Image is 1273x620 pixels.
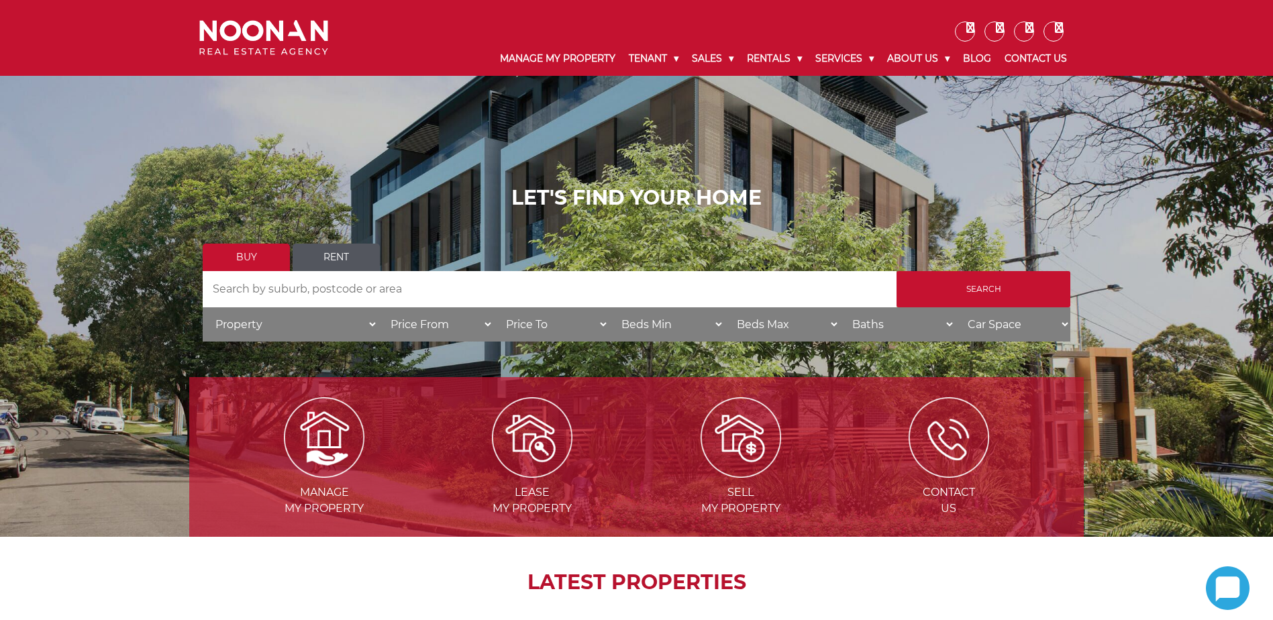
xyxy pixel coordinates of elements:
span: Sell my Property [638,484,844,517]
a: Sell my property Sellmy Property [638,430,844,515]
img: Manage my Property [284,397,364,478]
a: Tenant [622,42,685,76]
input: Search [897,271,1070,307]
a: Services [809,42,880,76]
a: ICONS ContactUs [846,430,1052,515]
a: Rentals [740,42,809,76]
img: Sell my property [701,397,781,478]
img: ICONS [909,397,989,478]
span: Manage my Property [221,484,427,517]
a: Buy [203,244,290,271]
a: Manage my Property Managemy Property [221,430,427,515]
a: Rent [293,244,380,271]
a: Sales [685,42,740,76]
img: Noonan Real Estate Agency [199,20,328,56]
a: Manage My Property [493,42,622,76]
a: Lease my property Leasemy Property [429,430,635,515]
a: Contact Us [998,42,1074,76]
h2: LATEST PROPERTIES [223,570,1050,595]
input: Search by suburb, postcode or area [203,271,897,307]
a: Blog [956,42,998,76]
a: About Us [880,42,956,76]
span: Lease my Property [429,484,635,517]
span: Contact Us [846,484,1052,517]
h1: LET'S FIND YOUR HOME [203,186,1070,210]
img: Lease my property [492,397,572,478]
